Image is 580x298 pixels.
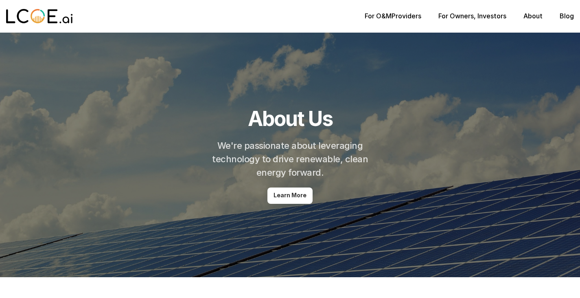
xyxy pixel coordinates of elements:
p: Learn More [274,192,306,199]
h1: About Us [248,106,333,131]
a: About [523,12,543,20]
a: Blog [560,12,574,20]
a: For Owners [438,12,474,20]
p: , Investors [438,12,506,20]
a: For O&M [365,12,392,20]
p: Providers [365,12,421,20]
iframe: Chat Widget [539,259,580,298]
h2: We're passionate about leveraging technology to drive renewable, clean energy forward. [211,139,370,179]
a: Learn More [267,188,313,204]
